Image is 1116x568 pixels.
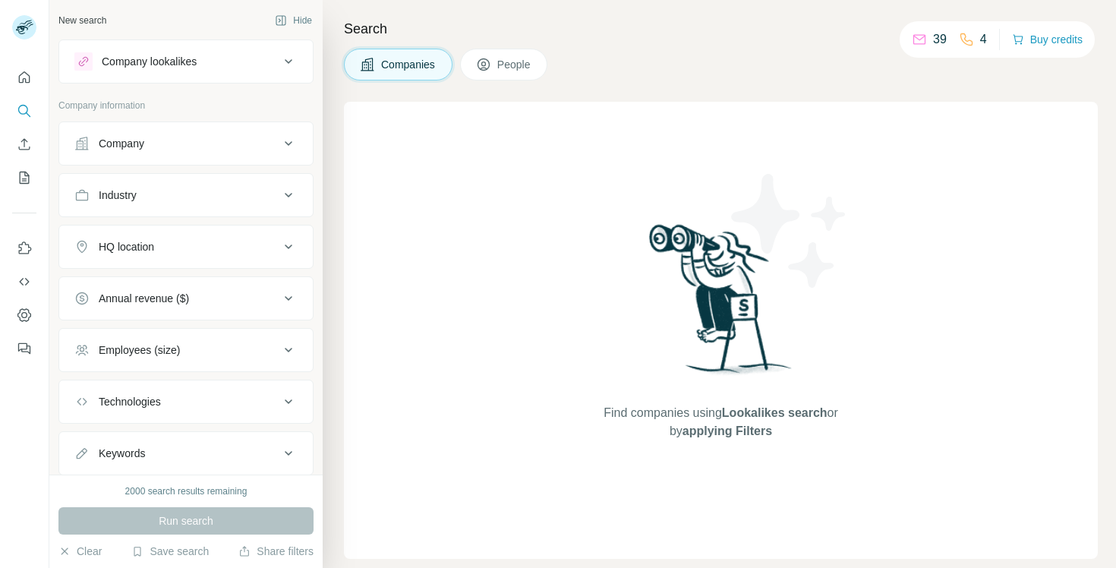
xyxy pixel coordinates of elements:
[264,9,323,32] button: Hide
[99,291,189,306] div: Annual revenue ($)
[980,30,987,49] p: 4
[99,446,145,461] div: Keywords
[58,544,102,559] button: Clear
[344,18,1098,39] h4: Search
[99,188,137,203] div: Industry
[721,163,858,299] img: Surfe Illustration - Stars
[59,383,313,420] button: Technologies
[59,435,313,472] button: Keywords
[59,43,313,80] button: Company lookalikes
[59,229,313,265] button: HQ location
[642,220,800,390] img: Surfe Illustration - Woman searching with binoculars
[1012,29,1083,50] button: Buy credits
[12,235,36,262] button: Use Surfe on LinkedIn
[59,177,313,213] button: Industry
[99,239,154,254] div: HQ location
[12,97,36,125] button: Search
[722,406,828,419] span: Lookalikes search
[131,544,209,559] button: Save search
[381,57,437,72] span: Companies
[99,342,180,358] div: Employees (size)
[12,335,36,362] button: Feedback
[12,301,36,329] button: Dashboard
[12,131,36,158] button: Enrich CSV
[599,404,842,440] span: Find companies using or by
[58,99,314,112] p: Company information
[102,54,197,69] div: Company lookalikes
[12,268,36,295] button: Use Surfe API
[933,30,947,49] p: 39
[59,280,313,317] button: Annual revenue ($)
[12,164,36,191] button: My lists
[99,394,161,409] div: Technologies
[12,64,36,91] button: Quick start
[238,544,314,559] button: Share filters
[683,424,772,437] span: applying Filters
[59,332,313,368] button: Employees (size)
[497,57,532,72] span: People
[59,125,313,162] button: Company
[58,14,106,27] div: New search
[125,484,247,498] div: 2000 search results remaining
[99,136,144,151] div: Company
